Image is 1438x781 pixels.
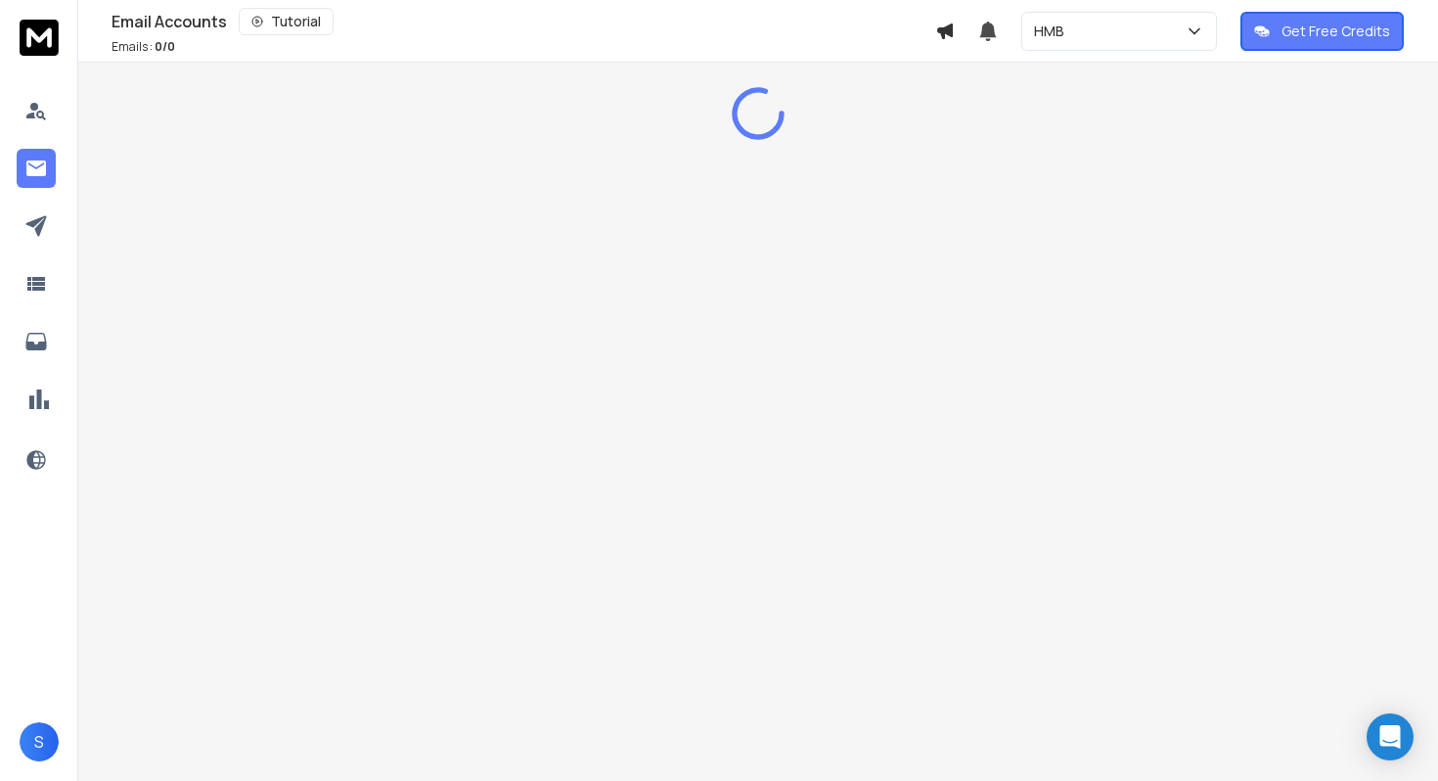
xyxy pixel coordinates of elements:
button: Tutorial [239,8,334,35]
p: Emails : [112,39,175,55]
div: Email Accounts [112,8,935,35]
div: Open Intercom Messenger [1367,713,1414,760]
button: Get Free Credits [1240,12,1404,51]
span: 0 / 0 [155,38,175,55]
button: S [20,722,59,761]
p: HMB [1034,22,1072,41]
p: Get Free Credits [1281,22,1390,41]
